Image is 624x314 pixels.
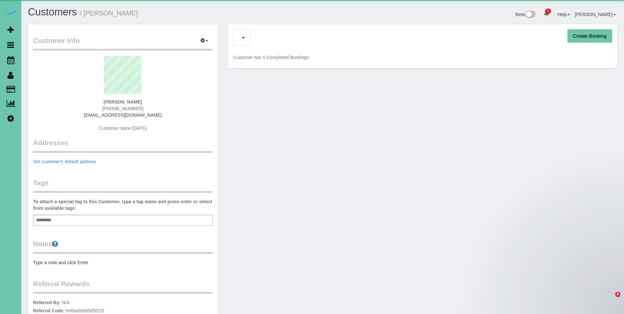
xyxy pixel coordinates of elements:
[545,9,551,14] span: 2
[33,178,213,193] legend: Tags
[4,7,17,16] img: Automaid Logo
[516,12,536,17] a: Beta
[80,10,138,17] small: / [PERSON_NAME]
[558,12,570,17] a: Help
[602,292,617,307] iframe: Intercom live chat
[540,7,553,21] a: 2
[33,198,213,211] label: To attach a special tag to this Customer, type a tag name and press enter or select from availabl...
[567,29,612,43] button: Create Booking
[575,12,616,17] a: [PERSON_NAME]
[33,307,65,314] label: Referral Code:
[525,10,536,19] img: New interface
[102,106,143,111] span: [PHONE_NUMBER]
[33,259,213,266] pre: Type a note and click Enter
[33,299,61,306] label: Referred By:
[33,159,96,164] a: Set customer's default address
[233,54,612,61] p: Customer has 0 Completed Bookings
[99,126,146,131] span: Customer since [DATE]
[84,112,161,118] a: [EMAIL_ADDRESS][DOMAIN_NAME]
[62,300,69,305] a: N/A
[33,279,213,294] legend: Referral Rewards
[104,99,142,105] strong: [PERSON_NAME]
[33,36,213,50] legend: Customer Info
[28,6,77,18] a: Customers
[33,239,213,254] legend: Notes
[615,292,620,297] span: 9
